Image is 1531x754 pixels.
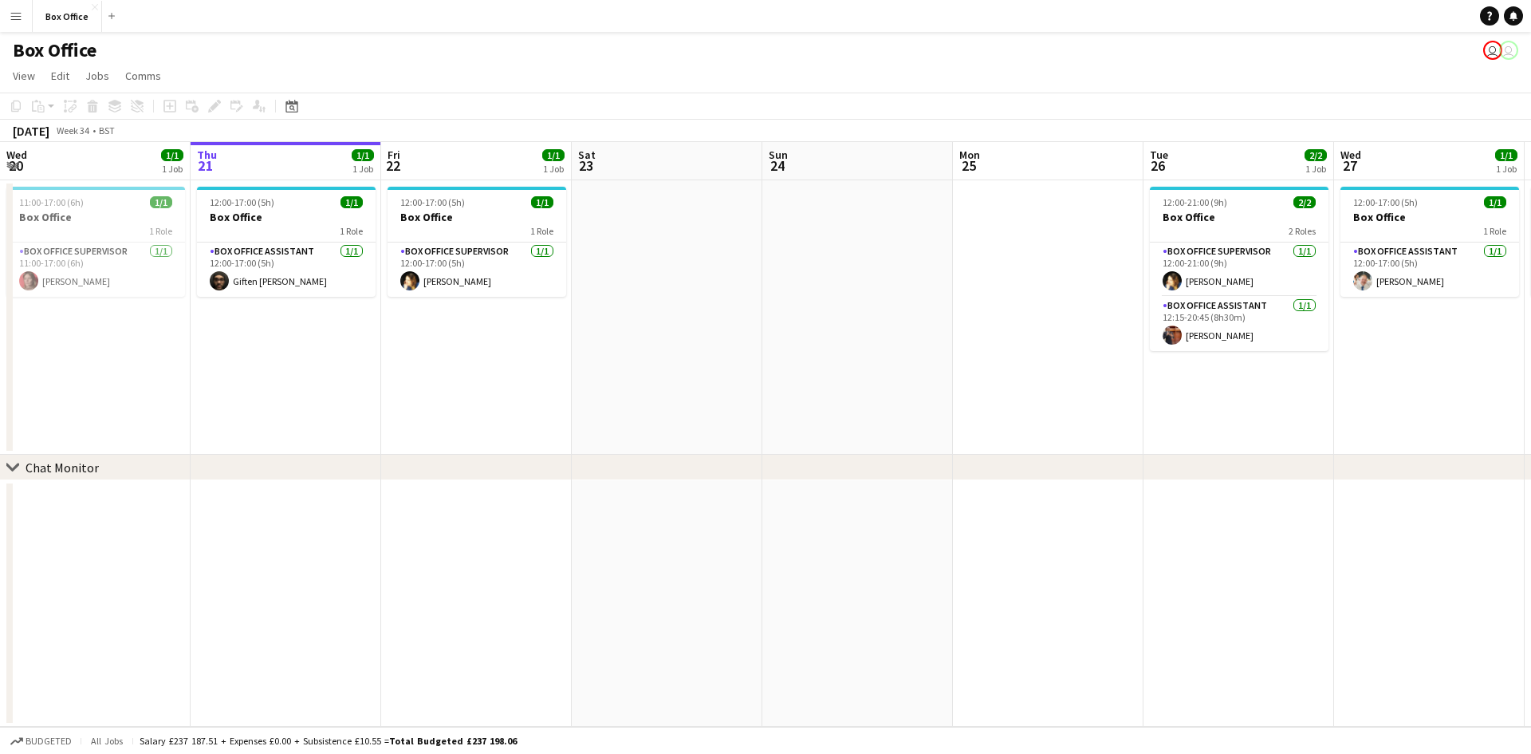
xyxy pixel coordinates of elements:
a: Jobs [79,65,116,86]
span: 27 [1338,156,1361,175]
h3: Box Office [1150,210,1328,224]
span: 1/1 [340,196,363,208]
app-card-role: Box Office Assistant1/112:00-17:00 (5h)[PERSON_NAME] [1340,243,1519,297]
a: Edit [45,65,76,86]
span: 12:00-21:00 (9h) [1163,196,1227,208]
h1: Box Office [13,38,96,62]
span: All jobs [88,735,126,747]
app-card-role: Box Office Assistant1/112:00-17:00 (5h)Giften [PERSON_NAME] [197,243,376,297]
h3: Box Office [197,210,376,224]
app-job-card: 12:00-17:00 (5h)1/1Box Office1 RoleBox Office Supervisor1/112:00-17:00 (5h)[PERSON_NAME] [388,187,566,297]
span: Tue [1150,148,1168,162]
span: Mon [959,148,980,162]
span: Thu [197,148,217,162]
button: Box Office [33,1,102,32]
a: Comms [119,65,167,86]
span: Comms [125,69,161,83]
app-card-role: Box Office Supervisor1/112:00-17:00 (5h)[PERSON_NAME] [388,243,566,297]
span: Sat [578,148,596,162]
span: 11:00-17:00 (6h) [19,196,84,208]
span: Edit [51,69,69,83]
span: 12:00-17:00 (5h) [400,196,465,208]
span: 1 Role [1483,225,1506,237]
app-job-card: 11:00-17:00 (6h)1/1Box Office1 RoleBox Office Supervisor1/111:00-17:00 (6h)[PERSON_NAME] [6,187,185,297]
h3: Box Office [388,210,566,224]
div: [DATE] [13,123,49,139]
div: 1 Job [1305,163,1326,175]
div: 1 Job [162,163,183,175]
span: 12:00-17:00 (5h) [210,196,274,208]
span: 12:00-17:00 (5h) [1353,196,1418,208]
span: Jobs [85,69,109,83]
span: 21 [195,156,217,175]
span: 2/2 [1305,149,1327,161]
app-job-card: 12:00-17:00 (5h)1/1Box Office1 RoleBox Office Assistant1/112:00-17:00 (5h)[PERSON_NAME] [1340,187,1519,297]
app-card-role: Box Office Supervisor1/112:00-21:00 (9h)[PERSON_NAME] [1150,243,1328,297]
div: 1 Job [1496,163,1517,175]
h3: Box Office [1340,210,1519,224]
a: View [6,65,41,86]
span: 1/1 [352,149,374,161]
span: View [13,69,35,83]
div: Chat Monitor [26,460,99,476]
span: 20 [4,156,27,175]
span: 1/1 [542,149,565,161]
span: 22 [385,156,400,175]
app-card-role: Box Office Assistant1/112:15-20:45 (8h30m)[PERSON_NAME] [1150,297,1328,351]
span: Wed [6,148,27,162]
div: 1 Job [352,163,373,175]
div: Salary £237 187.51 + Expenses £0.00 + Subsistence £10.55 = [140,735,517,747]
span: Wed [1340,148,1361,162]
span: Budgeted [26,736,72,747]
span: Fri [388,148,400,162]
span: 1 Role [340,225,363,237]
span: 2 Roles [1289,225,1316,237]
button: Budgeted [8,732,74,750]
span: 24 [766,156,788,175]
span: 1/1 [150,196,172,208]
span: 23 [576,156,596,175]
app-user-avatar: Millie Haldane [1483,41,1502,60]
span: 26 [1147,156,1168,175]
span: 1/1 [161,149,183,161]
span: Sun [769,148,788,162]
app-card-role: Box Office Supervisor1/111:00-17:00 (6h)[PERSON_NAME] [6,243,185,297]
span: 1 Role [530,225,553,237]
app-job-card: 12:00-21:00 (9h)2/2Box Office2 RolesBox Office Supervisor1/112:00-21:00 (9h)[PERSON_NAME]Box Offi... [1150,187,1328,351]
span: 25 [957,156,980,175]
span: Total Budgeted £237 198.06 [389,735,517,747]
span: 1/1 [531,196,553,208]
app-user-avatar: Millie Haldane [1499,41,1518,60]
span: 1/1 [1484,196,1506,208]
span: Week 34 [53,124,92,136]
div: 1 Job [543,163,564,175]
div: BST [99,124,115,136]
span: 2/2 [1293,196,1316,208]
h3: Box Office [6,210,185,224]
app-job-card: 12:00-17:00 (5h)1/1Box Office1 RoleBox Office Assistant1/112:00-17:00 (5h)Giften [PERSON_NAME] [197,187,376,297]
span: 1/1 [1495,149,1517,161]
span: 1 Role [149,225,172,237]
